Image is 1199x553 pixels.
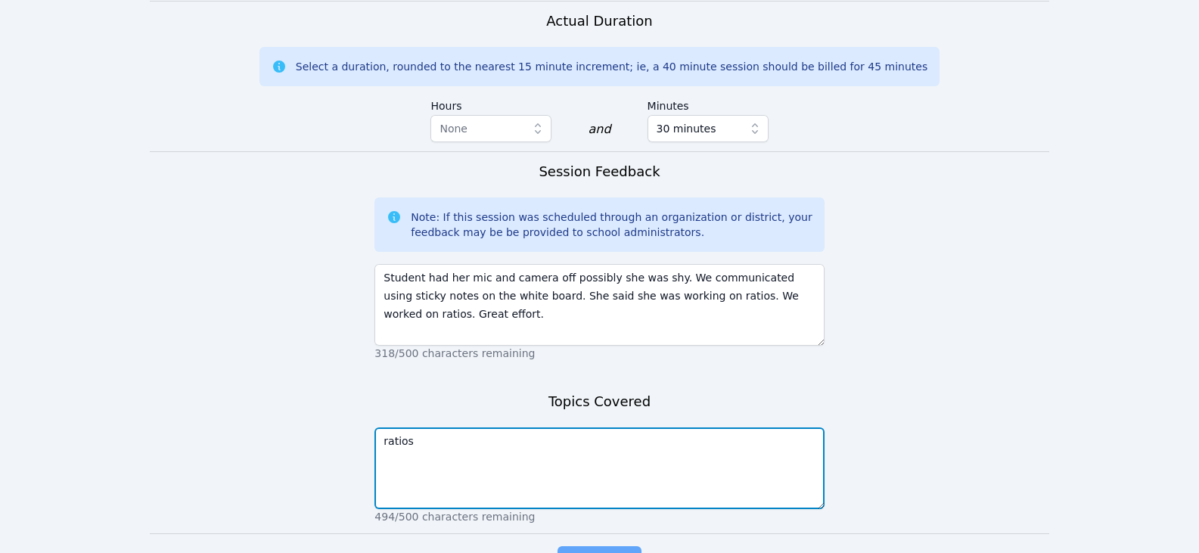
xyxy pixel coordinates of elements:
[374,264,824,346] textarea: Student had her mic and camera off possibly she was shy. We communicated using sticky notes on th...
[374,346,824,361] p: 318/500 characters remaining
[440,123,467,135] span: None
[430,115,551,142] button: None
[657,120,716,138] span: 30 minutes
[548,391,651,412] h3: Topics Covered
[296,59,927,74] div: Select a duration, rounded to the nearest 15 minute increment; ie, a 40 minute session should be ...
[374,427,824,509] textarea: ratios
[648,92,769,115] label: Minutes
[430,92,551,115] label: Hours
[411,210,812,240] div: Note: If this session was scheduled through an organization or district, your feedback may be be ...
[539,161,660,182] h3: Session Feedback
[588,120,610,138] div: and
[374,509,824,524] p: 494/500 characters remaining
[546,11,652,32] h3: Actual Duration
[648,115,769,142] button: 30 minutes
